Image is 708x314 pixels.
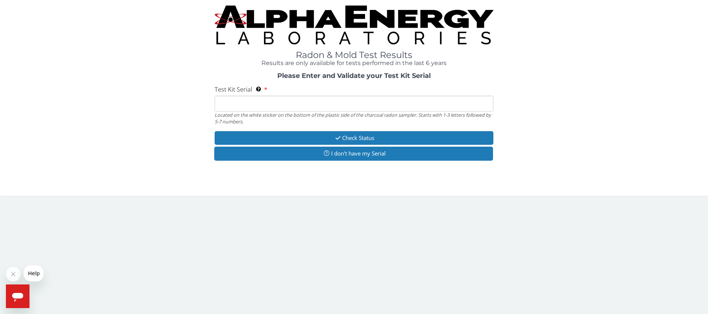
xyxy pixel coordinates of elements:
button: Check Status [215,131,493,145]
iframe: Button to launch messaging window [6,284,29,308]
img: TightCrop.jpg [215,6,493,44]
div: Located on the white sticker on the bottom of the plastic side of the charcoal radon sampler. Sta... [215,112,493,125]
h1: Radon & Mold Test Results [215,50,493,60]
iframe: Close message [6,267,21,281]
strong: Please Enter and Validate your Test Kit Serial [277,72,431,80]
button: I don't have my Serial [214,147,493,160]
iframe: Message from company [24,265,44,281]
h4: Results are only available for tests performed in the last 6 years [215,60,493,66]
span: Test Kit Serial [215,85,252,93]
